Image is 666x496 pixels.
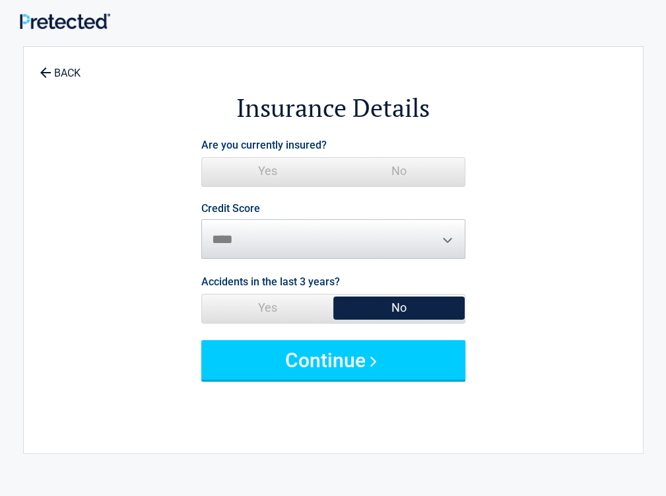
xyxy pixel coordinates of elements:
[201,340,465,380] button: Continue
[201,136,327,154] label: Are you currently insured?
[333,295,465,321] span: No
[201,203,260,214] label: Credit Score
[201,273,340,291] label: Accidents in the last 3 years?
[202,295,333,321] span: Yes
[96,91,570,125] h2: Insurance Details
[37,55,83,79] a: BACK
[202,158,333,184] span: Yes
[333,158,465,184] span: No
[20,13,110,30] img: Main Logo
